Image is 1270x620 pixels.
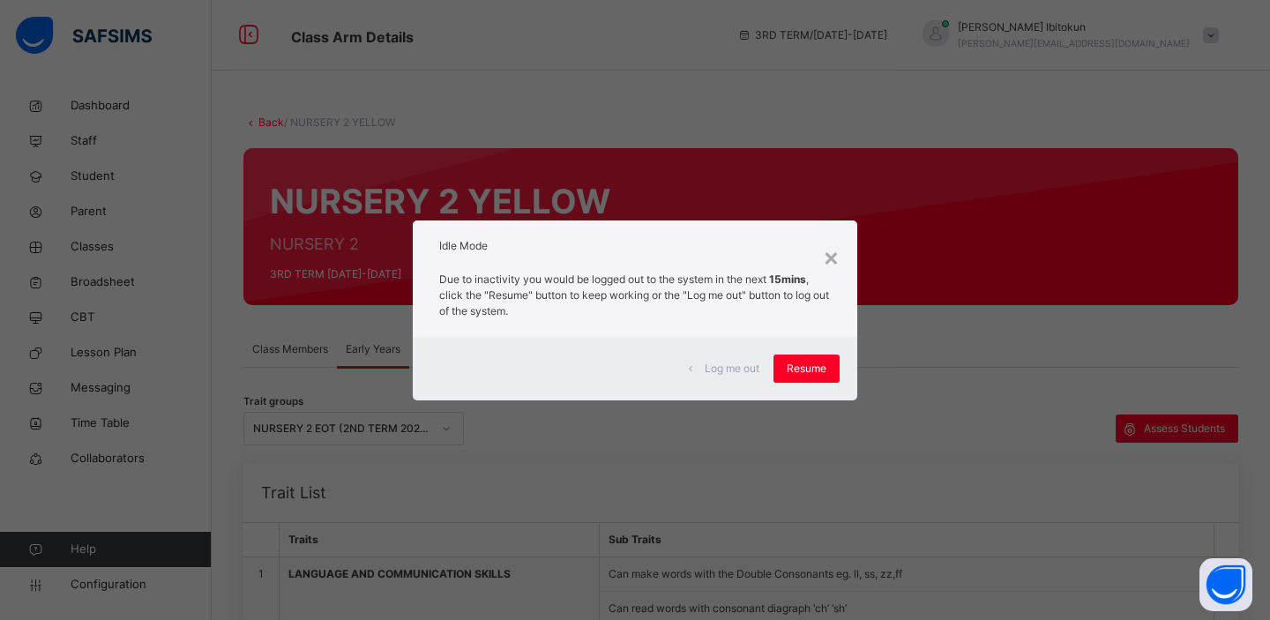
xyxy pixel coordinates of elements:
[439,272,831,319] p: Due to inactivity you would be logged out to the system in the next , click the "Resume" button t...
[439,238,831,254] h2: Idle Mode
[705,361,759,377] span: Log me out
[823,238,840,275] div: ×
[787,361,826,377] span: Resume
[1199,558,1252,611] button: Open asap
[769,273,806,286] strong: 15mins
